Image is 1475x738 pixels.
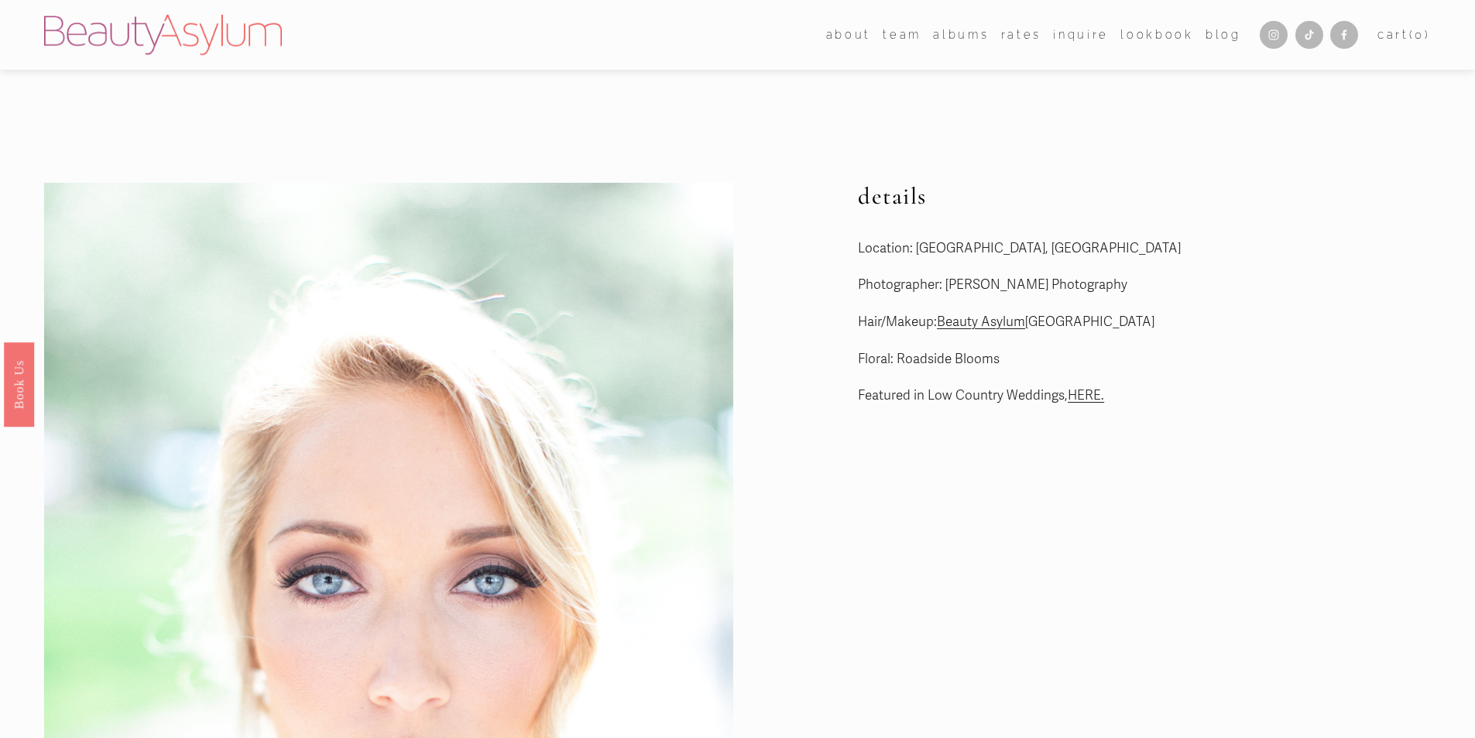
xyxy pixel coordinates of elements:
[1001,23,1041,46] a: Rates
[826,23,871,46] a: folder dropdown
[858,183,1431,211] h2: details
[1053,23,1109,46] a: Inquire
[1295,21,1323,49] a: TikTok
[858,237,1431,261] p: Location: [GEOGRAPHIC_DATA], [GEOGRAPHIC_DATA]
[933,23,989,46] a: albums
[883,23,921,46] a: folder dropdown
[858,273,1431,297] p: Photographer: [PERSON_NAME] Photography
[1409,28,1431,41] span: ( )
[858,348,1431,372] p: Floral: Roadside Blooms
[1120,23,1193,46] a: Lookbook
[44,15,282,55] img: Beauty Asylum | Bridal Hair &amp; Makeup Charlotte &amp; Atlanta
[1260,21,1288,49] a: Instagram
[1206,23,1241,46] a: Blog
[883,25,921,45] span: team
[4,342,34,426] a: Book Us
[937,314,1025,330] a: Beauty Asylum
[1377,25,1431,45] a: 0 items in cart
[826,25,871,45] span: about
[1068,387,1104,403] a: HERE.
[858,384,1431,408] p: Featured in Low Country Weddings,
[858,311,1431,335] p: Hair/Makeup: [GEOGRAPHIC_DATA]
[1330,21,1358,49] a: Facebook
[1415,28,1425,41] span: 0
